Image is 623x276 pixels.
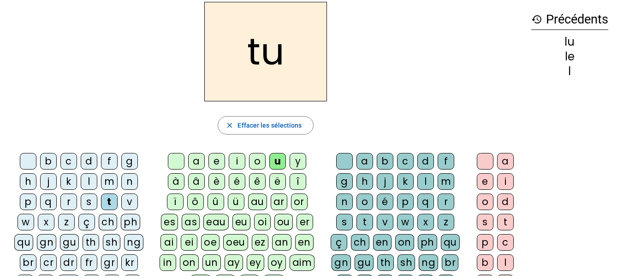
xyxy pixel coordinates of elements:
[274,214,293,230] div: ou
[417,153,434,170] div: d
[99,214,117,230] div: ch
[290,173,306,190] div: î
[181,234,197,251] div: ei
[208,153,225,170] div: e
[417,194,434,210] div: q
[101,173,118,190] div: m
[252,234,268,251] div: ez
[124,234,143,251] div: ng
[58,214,75,230] div: z
[60,254,77,271] div: dr
[225,121,234,129] mat-icon: close
[477,173,493,190] div: e
[38,214,54,230] div: x
[101,254,118,271] div: gr
[497,173,514,190] div: i
[531,14,542,25] mat-icon: history
[356,153,373,170] div: a
[271,194,287,210] div: ar
[103,234,120,251] div: sh
[168,173,184,190] div: à
[377,214,393,230] div: v
[60,153,77,170] div: c
[417,214,434,230] div: x
[208,173,225,190] div: è
[531,66,608,77] div: l
[83,234,99,251] div: th
[397,153,414,170] div: c
[248,194,267,210] div: au
[477,254,493,271] div: b
[419,254,438,271] div: ng
[291,194,308,210] div: or
[121,173,138,190] div: n
[397,214,414,230] div: w
[397,194,414,210] div: p
[60,234,79,251] div: gu
[121,153,138,170] div: g
[531,36,608,47] div: lu
[497,194,514,210] div: d
[268,254,286,271] div: oy
[336,214,353,230] div: s
[121,214,140,230] div: ph
[81,254,97,271] div: fr
[417,173,434,190] div: l
[438,194,454,210] div: r
[398,254,415,271] div: sh
[40,173,57,190] div: j
[101,194,118,210] div: t
[14,234,33,251] div: qu
[201,234,220,251] div: oe
[187,194,204,210] div: ô
[269,173,286,190] div: ë
[249,153,266,170] div: o
[20,194,36,210] div: p
[397,173,414,190] div: k
[223,234,248,251] div: oeu
[182,214,200,230] div: as
[40,194,57,210] div: q
[203,214,229,230] div: eau
[81,173,97,190] div: l
[101,153,118,170] div: f
[497,254,514,271] div: l
[272,234,291,251] div: an
[225,254,243,271] div: ay
[438,214,454,230] div: z
[497,234,514,251] div: c
[81,194,97,210] div: s
[218,116,313,135] button: Effacer les sélections
[351,234,369,251] div: ch
[232,214,250,230] div: eu
[20,173,36,190] div: h
[290,254,315,271] div: aim
[121,254,138,271] div: kr
[438,173,454,190] div: m
[377,194,393,210] div: é
[355,254,374,271] div: gu
[229,153,245,170] div: i
[229,173,245,190] div: é
[418,234,437,251] div: ph
[247,254,264,271] div: ey
[290,153,306,170] div: y
[81,153,97,170] div: d
[442,254,458,271] div: br
[331,234,347,251] div: ç
[395,234,414,251] div: on
[336,173,353,190] div: g
[160,254,176,271] div: in
[254,214,271,230] div: oi
[20,254,36,271] div: br
[160,234,177,251] div: ai
[249,173,266,190] div: ê
[497,153,514,170] div: a
[204,2,327,101] h2: tu
[356,194,373,210] div: o
[202,254,221,271] div: un
[477,234,493,251] div: p
[188,173,205,190] div: â
[356,173,373,190] div: h
[60,194,77,210] div: r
